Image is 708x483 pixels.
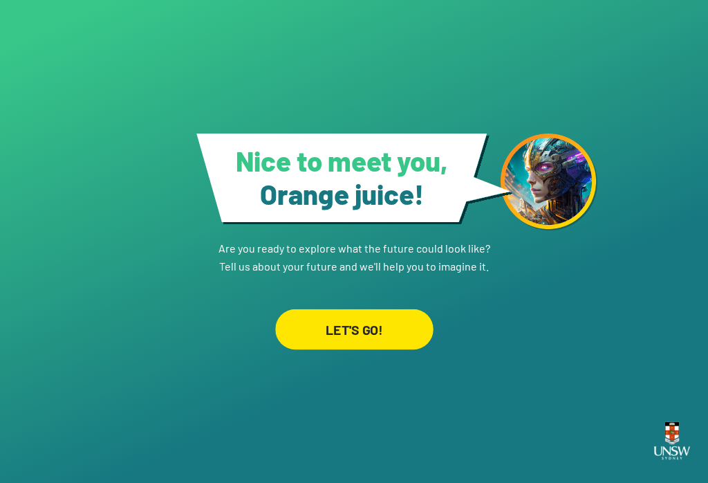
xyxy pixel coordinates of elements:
[218,224,490,275] p: Are you ready to explore what the future could look like? Tell us about your future and we'll hel...
[649,414,696,468] img: UNSW
[275,309,434,349] div: LET'S GO!
[501,134,597,230] img: android
[260,177,424,210] span: Orange juice !
[214,144,469,210] h1: Nice to meet you,
[273,275,436,350] a: LET'S GO!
